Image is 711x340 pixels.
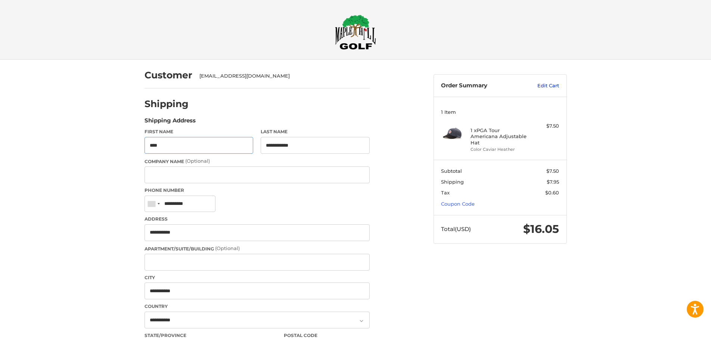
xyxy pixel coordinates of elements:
label: Last Name [261,128,370,135]
label: Phone Number [145,187,370,194]
label: Country [145,303,370,310]
span: Total (USD) [441,225,471,233]
h3: Order Summary [441,82,521,90]
div: $7.50 [530,122,559,130]
label: Address [145,216,370,222]
legend: Shipping Address [145,116,196,128]
small: (Optional) [215,245,240,251]
span: $16.05 [523,222,559,236]
label: Company Name [145,157,370,165]
label: First Name [145,128,254,135]
li: Color Caviar Heather [471,146,528,153]
label: Apartment/Suite/Building [145,245,370,252]
span: $7.50 [546,168,559,174]
span: $7.95 [547,179,559,185]
span: Shipping [441,179,464,185]
span: Subtotal [441,168,462,174]
a: Edit Cart [521,82,559,90]
label: City [145,274,370,281]
h4: 1 x PGA Tour Americana Adjustable Hat [471,127,528,146]
a: Coupon Code [441,201,475,207]
h2: Customer [145,69,192,81]
label: Postal Code [284,332,370,339]
span: Tax [441,190,450,196]
h2: Shipping [145,98,189,110]
img: Maple Hill Golf [335,15,376,50]
small: (Optional) [185,158,210,164]
div: [EMAIL_ADDRESS][DOMAIN_NAME] [199,72,362,80]
label: State/Province [145,332,277,339]
h3: 1 Item [441,109,559,115]
span: $0.60 [545,190,559,196]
